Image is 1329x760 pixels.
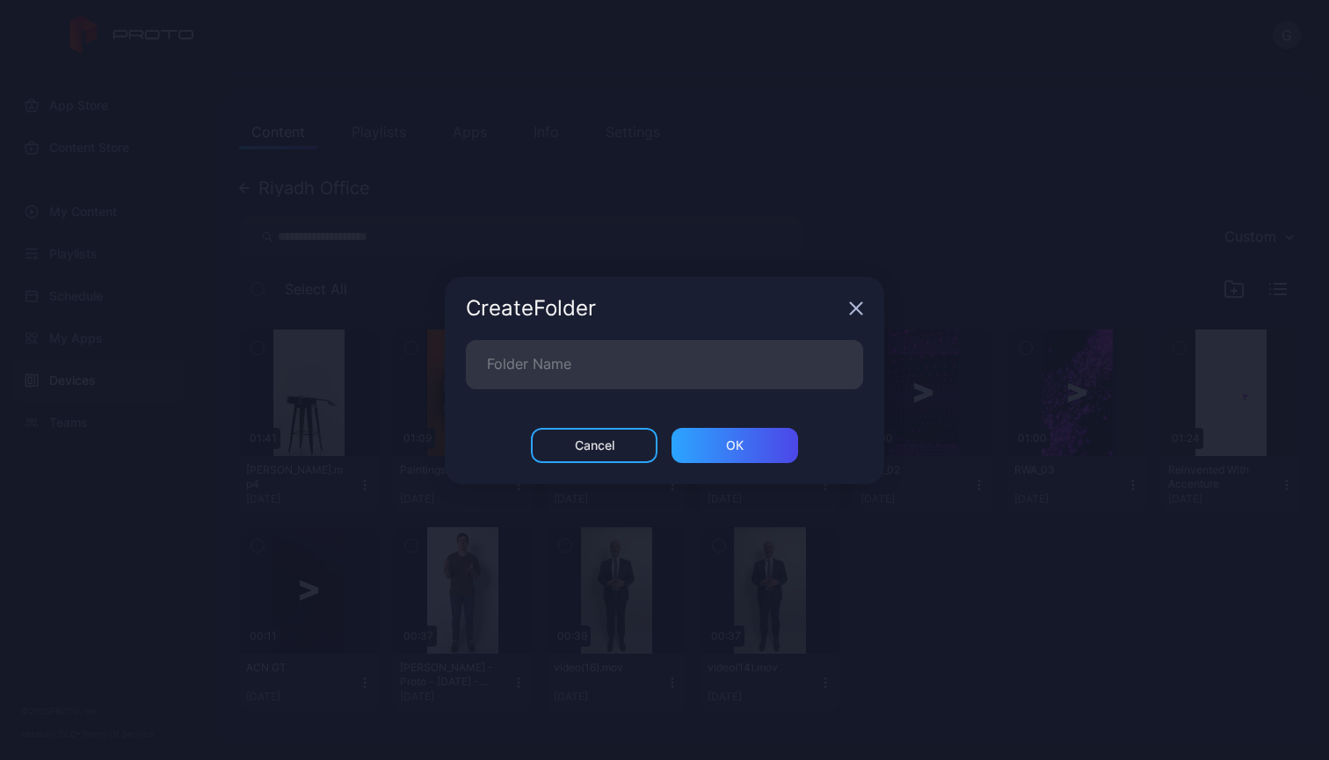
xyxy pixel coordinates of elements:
[726,438,744,452] div: ОК
[575,438,614,452] div: Cancel
[466,298,842,319] div: Create Folder
[531,428,657,463] button: Cancel
[672,428,798,463] button: ОК
[466,340,863,389] input: Folder Name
